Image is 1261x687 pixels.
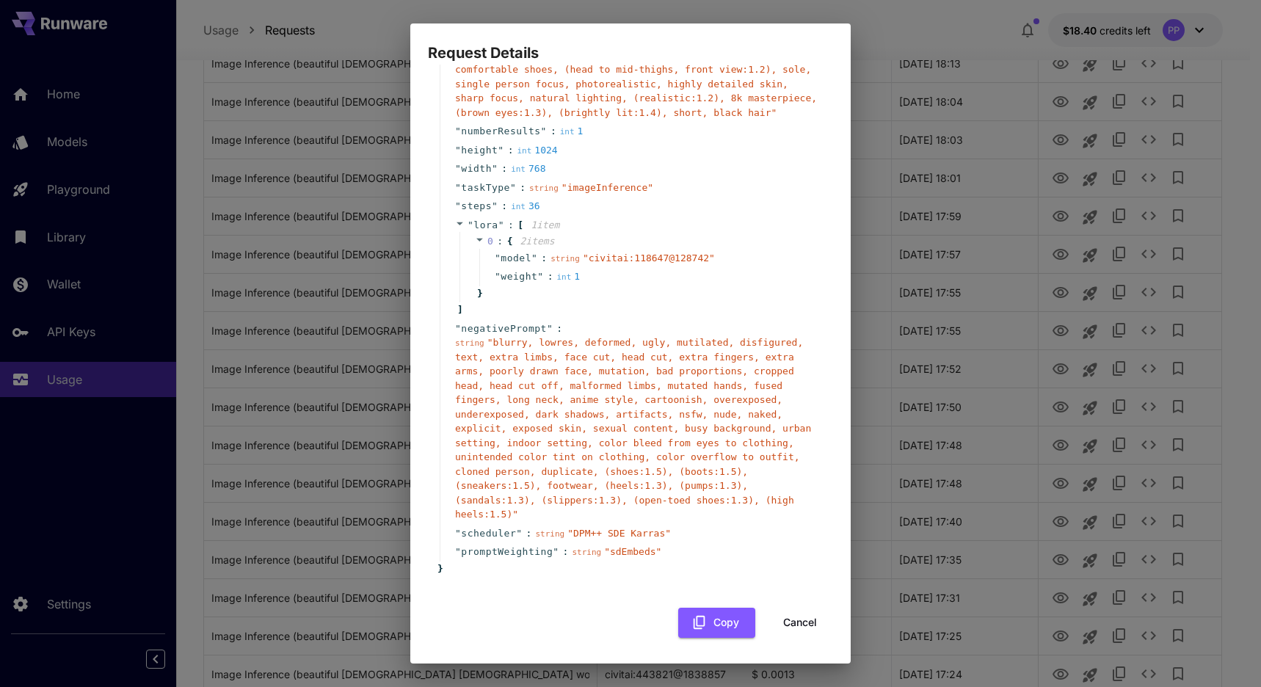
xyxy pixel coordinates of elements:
span: string [572,548,601,557]
span: 0 [487,236,493,247]
div: 1024 [517,143,557,158]
span: : [548,269,553,284]
span: " [495,271,501,282]
span: " DPM++ SDE Karras " [567,528,671,539]
span: weight [501,269,537,284]
span: : [501,161,507,176]
span: steps [461,199,492,214]
span: " [455,546,461,557]
span: " [553,546,559,557]
span: " [455,200,461,211]
span: int [517,146,531,156]
span: lora [473,219,498,230]
span: string [455,338,484,348]
span: " [531,252,537,263]
span: height [461,143,498,158]
span: : [526,526,532,541]
div: 1 [556,269,580,284]
div: 1 [560,124,584,139]
span: " civitai:118647@128742 " [583,252,715,263]
span: : [497,234,503,249]
span: 1 item [531,219,559,230]
span: scheduler [461,526,516,541]
span: } [475,286,483,301]
span: 2 item s [520,236,554,247]
span: : [508,143,514,158]
span: " [498,219,504,230]
span: " [498,145,504,156]
span: " [547,323,553,334]
span: int [556,272,571,282]
span: " [492,200,498,211]
span: " [541,126,547,137]
span: : [563,545,569,559]
span: int [511,202,526,211]
span: " [455,182,461,193]
button: Copy [678,608,755,638]
span: width [461,161,492,176]
span: int [511,164,526,174]
span: " [455,528,461,539]
span: : [556,321,562,336]
span: " beautiful [DEMOGRAPHIC_DATA] woman [DEMOGRAPHIC_DATA]-year-old [DEMOGRAPHIC_DATA] woman, athlet... [455,21,817,118]
span: ] [455,302,463,317]
span: " imageInference " [562,182,653,193]
span: negativePrompt [461,321,547,336]
span: string [550,254,580,263]
div: 36 [511,199,540,214]
span: { [507,234,513,249]
span: " [492,163,498,174]
span: " [455,163,461,174]
span: [ [517,218,523,233]
span: taskType [461,181,510,195]
span: : [541,251,547,266]
span: " [510,182,516,193]
span: } [435,561,443,576]
span: " [455,145,461,156]
span: " blurry, lowres, deformed, ugly, mutilated, disfigured, text, extra limbs, face cut, head cut, e... [455,337,811,520]
div: 768 [511,161,545,176]
span: " [537,271,543,282]
span: numberResults [461,124,540,139]
span: : [501,199,507,214]
span: promptWeighting [461,545,553,559]
span: " sdEmbeds " [604,546,661,557]
span: string [535,529,564,539]
span: model [501,251,531,266]
span: " [468,219,473,230]
span: : [550,124,556,139]
span: string [529,183,559,193]
h2: Request Details [410,23,851,65]
span: : [520,181,526,195]
span: int [560,127,575,137]
button: Cancel [767,608,833,638]
span: " [455,323,461,334]
span: " [455,126,461,137]
span: " [516,528,522,539]
span: " [495,252,501,263]
span: : [508,218,514,233]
